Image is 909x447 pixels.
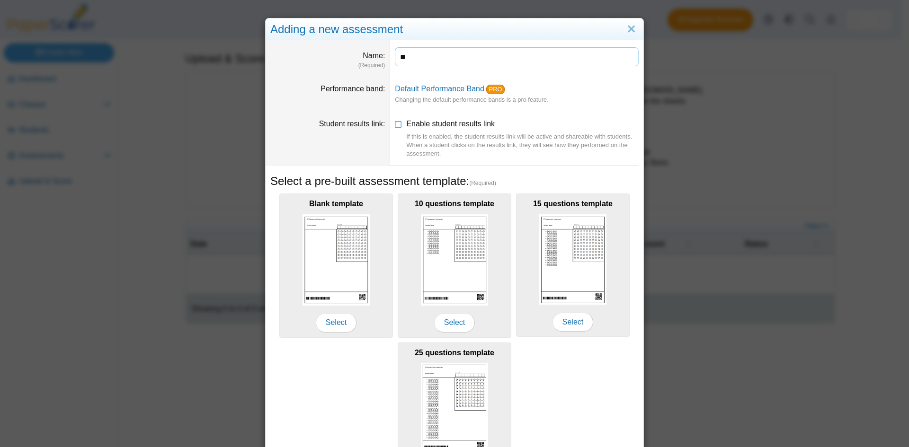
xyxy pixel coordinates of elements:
dfn: (Required) [270,61,385,70]
span: Select [316,313,356,332]
label: Name [363,52,385,60]
label: Performance band [321,85,385,93]
span: Select [434,313,475,332]
a: PRO [486,85,505,94]
img: scan_sheet_15_questions.png [539,214,606,305]
img: scan_sheet_blank.png [303,214,370,306]
b: 15 questions template [533,200,613,208]
b: 10 questions template [415,200,494,208]
span: (Required) [469,179,496,187]
div: If this is enabled, the student results link will be active and shareable with students. When a s... [406,132,639,158]
label: Student results link [319,120,385,128]
div: Adding a new assessment [266,18,643,41]
b: 25 questions template [415,349,494,357]
img: scan_sheet_10_questions.png [421,214,488,306]
span: Enable student results link [406,120,639,158]
span: Select [553,313,593,332]
small: Changing the default performance bands is a pro feature. [395,96,548,103]
h5: Select a pre-built assessment template: [270,173,639,189]
a: Default Performance Band [395,85,484,93]
b: Blank template [309,200,363,208]
a: Close [624,21,639,37]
